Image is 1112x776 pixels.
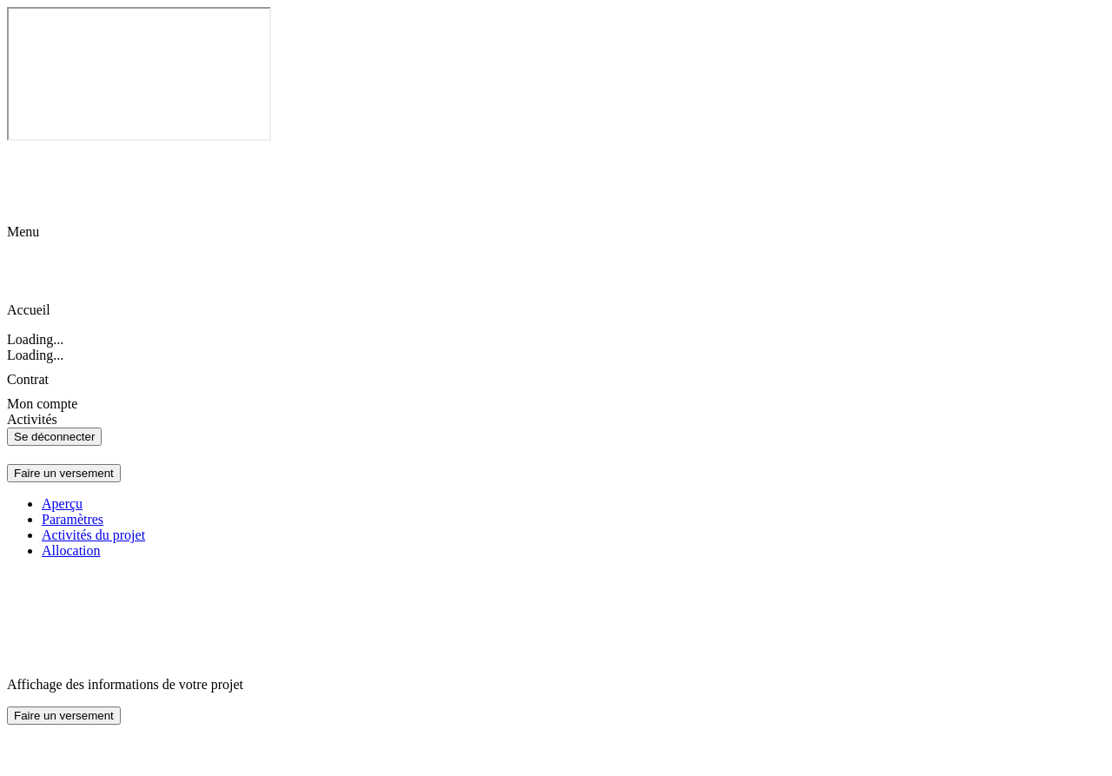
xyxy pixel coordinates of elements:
span: Loading... [7,348,63,362]
button: Se déconnecter [7,428,102,446]
p: Accueil [7,302,1105,318]
button: Faire un versement [7,706,121,725]
span: Loading... [7,332,63,347]
div: Accueil [7,264,1105,318]
span: Activités [7,412,57,427]
div: Se déconnecter [14,430,95,443]
button: Faire un versement [7,464,121,482]
a: Activités du projet [42,527,1105,543]
a: Paramètres [42,512,1105,527]
span: Mon compte [7,396,77,411]
a: Allocation [42,543,1105,559]
a: Aperçu [42,496,1105,512]
div: Faire un versement [14,709,114,722]
span: Contrat [7,372,49,387]
p: Affichage des informations de votre projet [7,677,1105,693]
span: Menu [7,224,39,239]
div: Faire un versement [14,467,114,480]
